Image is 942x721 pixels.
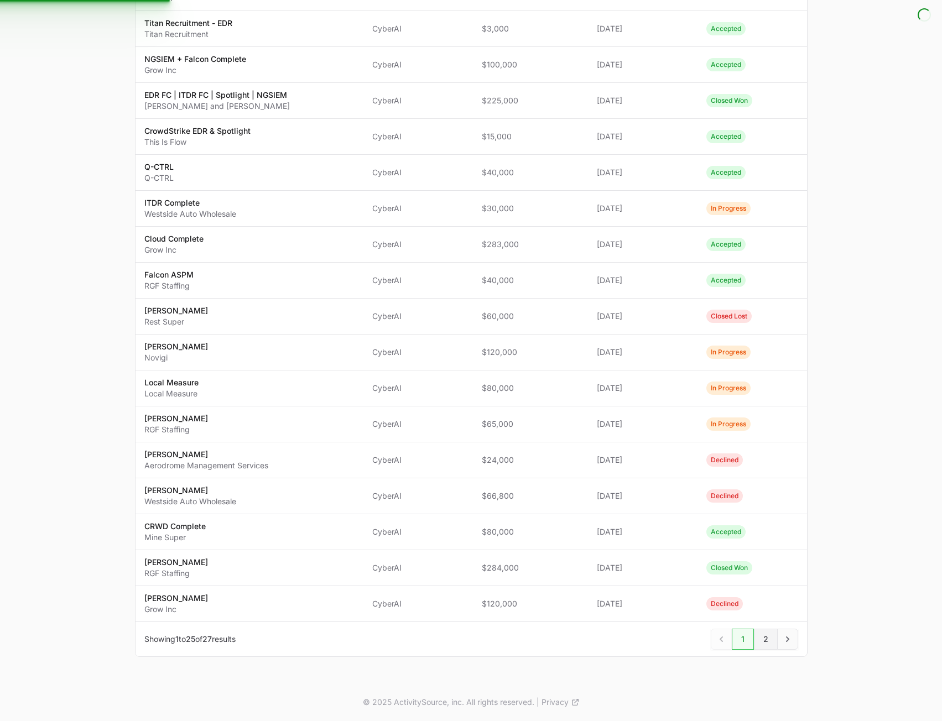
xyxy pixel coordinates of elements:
[482,490,579,501] span: $66,800
[482,562,579,573] span: $284,000
[542,697,580,708] a: Privacy
[597,347,689,358] span: [DATE]
[537,697,539,708] span: |
[597,454,689,466] span: [DATE]
[372,203,464,214] span: CyberAI
[144,532,206,543] p: Mine Super
[482,275,579,286] span: $40,000
[144,604,208,615] p: Grow Inc
[144,485,236,496] p: [PERSON_NAME]
[732,629,754,650] span: 1
[144,521,206,532] p: CRWD Complete
[482,239,579,250] span: $283,000
[144,161,174,173] p: Q-CTRL
[372,347,464,358] span: CyberAI
[597,23,689,34] span: [DATE]
[144,54,246,65] p: NGSIEM + Falcon Complete
[482,347,579,358] span: $120,000
[175,634,179,644] span: 1
[202,634,212,644] span: 27
[372,131,464,142] span: CyberAI
[144,90,290,101] p: EDR FC | ITDR FC | Spotlight | NGSIEM
[144,460,268,471] p: Aerodrome Management Services
[144,634,236,645] p: Showing to of results
[482,131,579,142] span: $15,000
[144,137,251,148] p: This Is Flow
[144,280,194,291] p: RGF Staffing
[372,59,464,70] span: CyberAI
[597,383,689,394] span: [DATE]
[372,526,464,537] span: CyberAI
[597,239,689,250] span: [DATE]
[372,275,464,286] span: CyberAI
[144,29,232,40] p: Titan Recruitment
[482,23,579,34] span: $3,000
[482,203,579,214] span: $30,000
[144,233,204,244] p: Cloud Complete
[372,23,464,34] span: CyberAI
[144,101,290,112] p: [PERSON_NAME] and [PERSON_NAME]
[372,454,464,466] span: CyberAI
[777,629,798,650] span: Next
[597,59,689,70] span: [DATE]
[144,65,246,76] p: Grow Inc
[144,269,194,280] p: Falcon ASPM
[372,383,464,394] span: CyberAI
[363,697,534,708] p: © 2025 ActivitySource, inc. All rights reserved.
[144,413,208,424] p: [PERSON_NAME]
[597,490,689,501] span: [DATE]
[144,557,208,568] p: [PERSON_NAME]
[597,203,689,214] span: [DATE]
[144,173,174,184] p: Q-CTRL
[754,629,778,650] span: 2
[144,244,204,255] p: Grow Inc
[597,419,689,430] span: [DATE]
[144,197,236,208] p: ITDR Complete
[482,598,579,609] span: $120,000
[597,562,689,573] span: [DATE]
[597,598,689,609] span: [DATE]
[144,424,208,435] p: RGF Staffing
[482,526,579,537] span: $80,000
[144,305,208,316] p: [PERSON_NAME]
[372,167,464,178] span: CyberAI
[597,311,689,322] span: [DATE]
[597,95,689,106] span: [DATE]
[144,316,208,327] p: Rest Super
[372,95,464,106] span: CyberAI
[144,449,268,460] p: [PERSON_NAME]
[482,311,579,322] span: $60,000
[144,593,208,604] p: [PERSON_NAME]
[597,167,689,178] span: [DATE]
[482,454,579,466] span: $24,000
[144,377,199,388] p: Local Measure
[144,208,236,220] p: Westside Auto Wholesale
[597,131,689,142] span: [DATE]
[144,18,232,29] p: Titan Recruitment - EDR
[144,352,208,363] p: Novigi
[372,311,464,322] span: CyberAI
[372,490,464,501] span: CyberAI
[597,275,689,286] span: [DATE]
[144,568,208,579] p: RGF Staffing
[482,419,579,430] span: $65,000
[482,167,579,178] span: $40,000
[144,341,208,352] p: [PERSON_NAME]
[372,562,464,573] span: CyberAI
[186,634,195,644] span: 25
[144,388,199,399] p: Local Measure
[482,59,579,70] span: $100,000
[372,419,464,430] span: CyberAI
[144,496,236,507] p: Westside Auto Wholesale
[144,126,251,137] p: CrowdStrike EDR & Spotlight
[597,526,689,537] span: [DATE]
[372,239,464,250] span: CyberAI
[482,383,579,394] span: $80,000
[482,95,579,106] span: $225,000
[372,598,464,609] span: CyberAI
